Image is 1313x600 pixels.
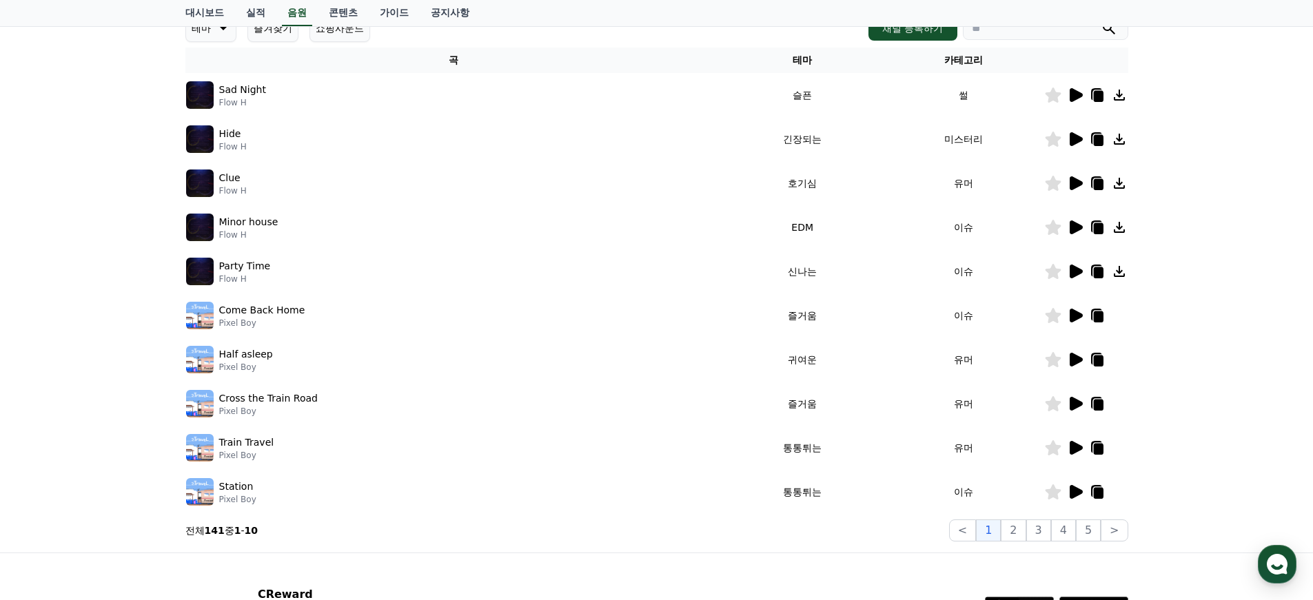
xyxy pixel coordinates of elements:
[185,14,236,42] button: 테마
[186,346,214,373] img: music
[186,478,214,506] img: music
[883,48,1044,73] th: 카테고리
[178,437,265,471] a: 설정
[883,338,1044,382] td: 유머
[883,426,1044,470] td: 유머
[219,83,266,97] p: Sad Night
[1026,519,1051,541] button: 3
[186,214,214,241] img: music
[192,19,211,38] p: 테마
[219,127,241,141] p: Hide
[883,470,1044,514] td: 이슈
[247,14,298,42] button: 즐겨찾기
[1051,519,1076,541] button: 4
[234,525,241,536] strong: 1
[722,117,883,161] td: 긴장되는
[1101,519,1128,541] button: >
[213,457,230,468] span: 설정
[219,494,256,505] p: Pixel Boy
[883,117,1044,161] td: 미스터리
[722,249,883,293] td: 신나는
[186,125,214,153] img: music
[219,479,254,494] p: Station
[219,171,241,185] p: Clue
[883,161,1044,205] td: 유머
[219,215,278,229] p: Minor house
[722,470,883,514] td: 통통튀는
[186,258,214,285] img: music
[219,391,318,406] p: Cross the Train Road
[1001,519,1026,541] button: 2
[205,525,225,536] strong: 141
[186,302,214,329] img: music
[219,303,305,318] p: Come Back Home
[219,97,266,108] p: Flow H
[722,48,883,73] th: 테마
[186,434,214,462] img: music
[43,457,52,468] span: 홈
[219,273,271,285] p: Flow H
[722,382,883,426] td: 즐거움
[245,525,258,536] strong: 10
[722,205,883,249] td: EDM
[219,229,278,240] p: Flow H
[186,169,214,197] img: music
[1076,519,1101,541] button: 5
[185,524,258,537] p: 전체 중 -
[186,81,214,109] img: music
[722,426,883,470] td: 통통튀는
[219,347,273,362] p: Half asleep
[219,141,247,152] p: Flow H
[722,161,883,205] td: 호기심
[883,73,1044,117] td: 썰
[883,249,1044,293] td: 이슈
[219,450,274,461] p: Pixel Boy
[883,293,1044,338] td: 이슈
[186,390,214,417] img: music
[219,318,305,329] p: Pixel Boy
[126,458,143,469] span: 대화
[868,16,957,41] button: 채널 등록하기
[722,338,883,382] td: 귀여운
[185,48,722,73] th: 곡
[309,14,370,42] button: 쇼핑사운드
[4,437,91,471] a: 홈
[722,293,883,338] td: 즐거움
[722,73,883,117] td: 슬픈
[976,519,1001,541] button: 1
[219,259,271,273] p: Party Time
[91,437,178,471] a: 대화
[219,406,318,417] p: Pixel Boy
[219,435,274,450] p: Train Travel
[883,205,1044,249] td: 이슈
[883,382,1044,426] td: 유머
[219,185,247,196] p: Flow H
[949,519,976,541] button: <
[219,362,273,373] p: Pixel Boy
